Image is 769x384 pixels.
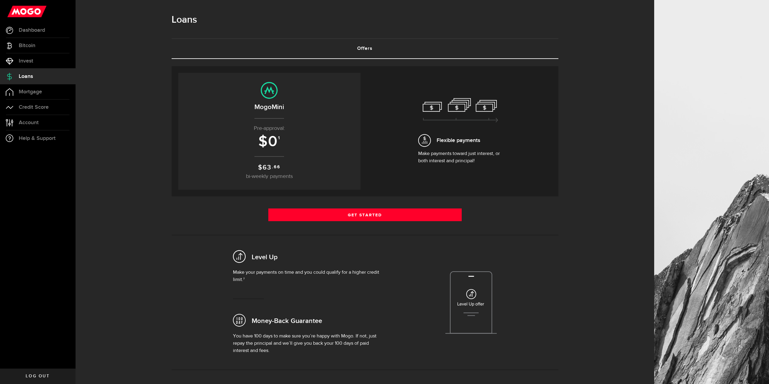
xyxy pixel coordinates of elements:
span: Invest [19,58,33,64]
span: bi-weekly payments [246,174,293,179]
h2: Level Up [252,253,278,262]
span: Log out [26,374,50,378]
sup: .66 [272,164,280,170]
span: Help & Support [19,136,56,141]
span: Flexible payments [437,136,480,144]
iframe: LiveChat chat widget [744,359,769,384]
span: Bitcoin [19,43,35,48]
span: Dashboard [19,27,45,33]
span: Credit Score [19,105,49,110]
p: Make payments toward just interest, or both interest and principal! [418,150,503,165]
a: Get Started [268,208,462,221]
span: Loans [19,74,33,79]
ul: Tabs Navigation [172,38,558,59]
h1: Loans [172,12,558,28]
span: Account [19,120,39,125]
span: 63 [263,163,272,172]
p: You have 100 days to make sure you’re happy with Mogo. If not, just repay the principal and we’ll... [233,333,384,354]
span: Mortgage [19,89,42,95]
p: Pre-approval: [184,124,354,133]
sup: 1 [278,135,280,141]
span: $ [258,163,263,172]
span: 0 [268,133,278,151]
sup: 2 [243,277,245,280]
p: Make your payments on time and you could qualify for a higher credit limit. [233,269,384,283]
a: Offers [172,39,558,58]
h2: MogoMini [184,102,354,112]
h2: Money-Back Guarantee [252,317,322,326]
span: $ [258,133,268,151]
